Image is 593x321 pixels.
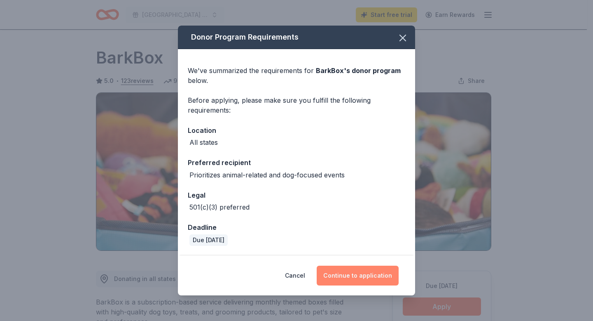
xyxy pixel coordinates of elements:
[317,266,399,286] button: Continue to application
[316,66,401,75] span: BarkBox 's donor program
[188,95,405,115] div: Before applying, please make sure you fulfill the following requirements:
[189,170,345,180] div: Prioritizes animal-related and dog-focused events
[189,202,250,212] div: 501(c)(3) preferred
[189,137,218,147] div: All states
[189,234,228,246] div: Due [DATE]
[188,66,405,85] div: We've summarized the requirements for below.
[285,266,305,286] button: Cancel
[188,222,405,233] div: Deadline
[188,190,405,201] div: Legal
[178,26,415,49] div: Donor Program Requirements
[188,157,405,168] div: Preferred recipient
[188,125,405,136] div: Location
